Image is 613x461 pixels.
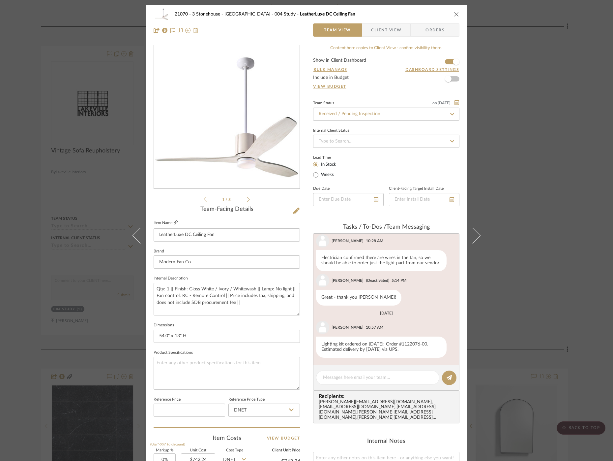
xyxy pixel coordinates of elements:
[181,449,215,452] label: Unit Cost
[313,193,384,206] input: Enter Due Date
[316,290,401,306] div: Great - thank you [PERSON_NAME]!
[154,206,300,213] div: Team-Facing Details
[313,187,330,190] label: Due Date
[324,23,351,37] span: Team View
[432,101,437,105] span: on
[366,238,383,244] div: 10:28 AM
[254,449,300,452] label: Client Unit Price
[313,438,459,445] div: Internal Notes
[380,311,393,315] div: [DATE]
[316,234,329,247] img: user_avatar.png
[343,224,386,230] span: Tasks / To-Dos /
[313,67,348,73] button: Bulk Manage
[453,11,459,17] button: close
[154,398,181,401] label: Reference Price
[225,198,228,202] span: /
[154,255,300,269] input: Enter Brand
[300,12,355,16] span: LeatherLuxe DC Ceiling Fan
[316,321,329,334] img: user_avatar.png
[313,45,459,51] div: Content here copies to Client View - confirm visibility there.
[154,46,300,189] div: 0
[313,154,347,160] label: Lead Time
[319,400,456,421] div: [PERSON_NAME][EMAIL_ADDRESS][DOMAIN_NAME] , [EMAIL_ADDRESS][DOMAIN_NAME] , [EMAIL_ADDRESS][DOMAIN...
[316,250,447,271] div: Electrician confirmed there are wires in the fan, so we should be able to order just the light pa...
[154,434,300,442] div: Item Costs
[371,23,401,37] span: Client View
[154,330,300,343] input: Enter the dimensions of this item
[332,278,364,283] div: [PERSON_NAME]
[392,278,406,283] div: 5:14 PM
[418,23,452,37] span: Orders
[228,398,265,401] label: Reference Price Type
[175,12,275,16] span: 21070 - 3 Stonehouse - [GEOGRAPHIC_DATA]
[316,274,329,287] img: user_avatar.png
[313,224,459,231] div: team Messaging
[154,324,174,327] label: Dimensions
[313,135,459,148] input: Type to Search…
[313,160,347,179] mat-radio-group: Select item type
[154,351,193,354] label: Product Specifications
[366,324,383,330] div: 10:57 AM
[405,67,459,73] button: Dashboard Settings
[320,172,334,178] label: Weeks
[313,108,459,121] input: Type to Search…
[332,324,364,330] div: [PERSON_NAME]
[320,162,336,168] label: In Stock
[154,228,300,242] input: Enter Item Name
[437,101,451,105] span: [DATE]
[193,28,198,33] img: Remove from project
[228,198,232,202] span: 3
[154,250,164,253] label: Brand
[389,187,444,190] label: Client-Facing Target Install Date
[154,220,178,226] label: Item Name
[319,393,456,399] span: Recipients:
[275,12,300,16] span: 004 Study
[155,46,298,189] img: 474905d8-b2e5-45d4-bf46-7c6c81febd18_436x436.jpg
[154,449,176,452] label: Markup %
[366,278,389,283] div: (Deactivated)
[389,193,459,206] input: Enter Install Date
[154,277,188,280] label: Internal Description
[154,8,169,21] img: 474905d8-b2e5-45d4-bf46-7c6c81febd18_48x40.jpg
[220,449,248,452] label: Cost Type
[332,238,364,244] div: [PERSON_NAME]
[313,84,459,89] a: View Budget
[316,337,447,358] div: Lighting kit ordered on [DATE]; Order #1122076-00. Estimated delivery by [DATE] via UPS.
[313,129,349,132] div: Internal Client Status
[313,102,334,105] div: Team Status
[267,434,300,442] a: View Budget
[222,198,225,202] span: 1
